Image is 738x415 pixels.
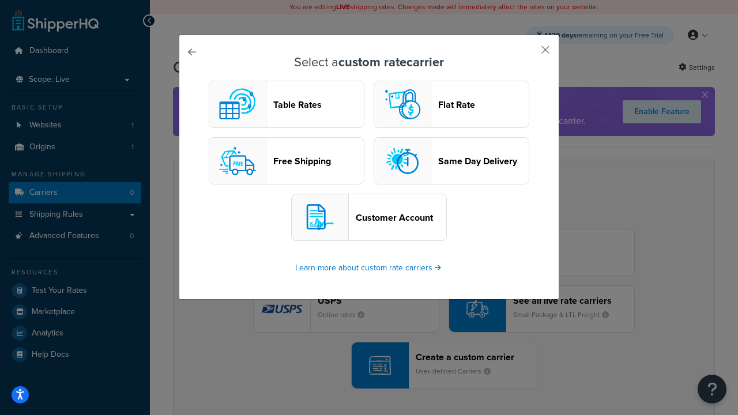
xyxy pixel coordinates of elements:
header: Flat Rate [438,99,529,110]
button: custom logoTable Rates [209,81,364,128]
button: customerAccount logoCustomer Account [291,194,447,241]
header: Table Rates [273,99,364,110]
header: Customer Account [356,212,446,223]
h3: Select a [208,55,530,69]
button: flat logoFlat Rate [374,81,529,128]
button: free logoFree Shipping [209,137,364,184]
img: customerAccount logo [297,194,343,240]
img: flat logo [379,81,426,127]
header: Same Day Delivery [438,156,529,167]
img: free logo [214,138,261,184]
strong: custom rate carrier [338,52,444,71]
img: custom logo [214,81,261,127]
button: sameday logoSame Day Delivery [374,137,529,184]
img: sameday logo [379,138,426,184]
header: Free Shipping [273,156,364,167]
a: Learn more about custom rate carriers [295,262,443,274]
